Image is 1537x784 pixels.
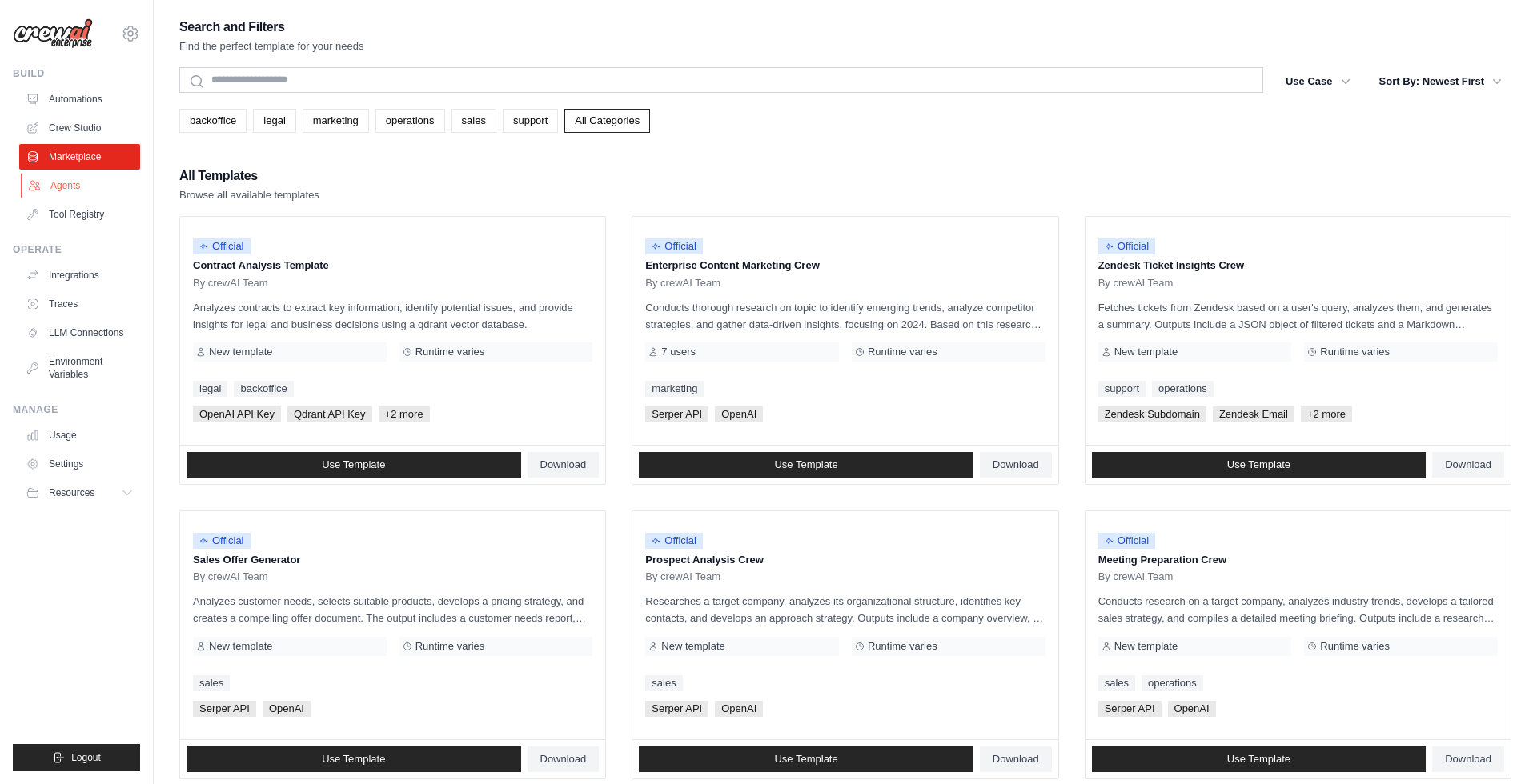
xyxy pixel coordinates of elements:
[415,640,485,653] span: Runtime varies
[1092,746,1427,772] a: Use Template
[193,381,227,397] a: legal
[1142,675,1203,691] a: operations
[19,291,140,317] a: Traces
[774,753,837,766] span: Use Template
[13,18,93,49] img: Logo
[187,452,521,478] a: Use Template
[645,238,703,254] span: Official
[661,346,696,358] span: 7 users
[1098,406,1206,422] span: Zendesk Subdomain
[451,109,496,133] a: sales
[645,381,704,397] a: marketing
[645,277,720,290] span: By crewAI Team
[19,262,140,288] a: Integrations
[193,570,268,583] span: By crewAI Team
[540,458,587,471] span: Download
[1432,746,1504,772] a: Download
[645,533,703,549] span: Official
[21,173,142,198] a: Agents
[19,451,140,477] a: Settings
[1098,552,1498,568] p: Meeting Preparation Crew
[253,109,295,133] a: legal
[528,746,600,772] a: Download
[193,675,230,691] a: sales
[1098,381,1146,397] a: support
[379,406,430,422] span: +2 more
[193,406,281,422] span: OpenAI API Key
[1098,701,1162,717] span: Serper API
[19,480,140,506] button: Resources
[1098,675,1135,691] a: sales
[234,381,293,397] a: backoffice
[1370,67,1511,96] button: Sort By: Newest First
[193,533,251,549] span: Official
[645,299,1045,333] p: Conducts thorough research on topic to identify emerging trends, analyze competitor strategies, a...
[179,187,319,203] p: Browse all available templates
[993,458,1039,471] span: Download
[287,406,372,422] span: Qdrant API Key
[1301,406,1352,422] span: +2 more
[1098,277,1174,290] span: By crewAI Team
[209,640,272,653] span: New template
[645,570,720,583] span: By crewAI Team
[193,238,251,254] span: Official
[179,109,247,133] a: backoffice
[528,452,600,478] a: Download
[49,486,94,499] span: Resources
[209,346,272,358] span: New template
[187,746,521,772] a: Use Template
[1445,458,1491,471] span: Download
[19,320,140,346] a: LLM Connections
[19,115,140,141] a: Crew Studio
[13,744,140,771] button: Logout
[1152,381,1214,397] a: operations
[193,593,592,626] p: Analyzes customer needs, selects suitable products, develops a pricing strategy, and creates a co...
[980,746,1052,772] a: Download
[540,753,587,766] span: Download
[1445,753,1491,766] span: Download
[179,16,364,38] h2: Search and Filters
[1213,406,1294,422] span: Zendesk Email
[193,701,256,717] span: Serper API
[715,406,763,422] span: OpenAI
[1098,570,1174,583] span: By crewAI Team
[263,701,311,717] span: OpenAI
[179,165,319,187] h2: All Templates
[980,452,1052,478] a: Download
[1227,458,1290,471] span: Use Template
[19,422,140,448] a: Usage
[1098,238,1156,254] span: Official
[19,349,140,387] a: Environment Variables
[645,701,708,717] span: Serper API
[1320,346,1390,358] span: Runtime varies
[179,38,364,54] p: Find the perfect template for your needs
[13,67,140,80] div: Build
[1276,67,1360,96] button: Use Case
[1168,701,1216,717] span: OpenAI
[661,640,724,653] span: New template
[639,746,973,772] a: Use Template
[1098,533,1156,549] span: Official
[19,86,140,112] a: Automations
[1092,452,1427,478] a: Use Template
[639,452,973,478] a: Use Template
[645,552,1045,568] p: Prospect Analysis Crew
[868,640,937,653] span: Runtime varies
[1320,640,1390,653] span: Runtime varies
[415,346,485,358] span: Runtime varies
[1227,753,1290,766] span: Use Template
[1432,452,1504,478] a: Download
[303,109,369,133] a: marketing
[71,751,101,764] span: Logout
[322,458,385,471] span: Use Template
[322,753,385,766] span: Use Template
[13,243,140,256] div: Operate
[193,552,592,568] p: Sales Offer Generator
[715,701,763,717] span: OpenAI
[193,299,592,333] p: Analyzes contracts to extract key information, identify potential issues, and provide insights fo...
[193,258,592,274] p: Contract Analysis Template
[19,202,140,227] a: Tool Registry
[1098,299,1498,333] p: Fetches tickets from Zendesk based on a user's query, analyzes them, and generates a summary. Out...
[868,346,937,358] span: Runtime varies
[1098,593,1498,626] p: Conducts research on a target company, analyzes industry trends, develops a tailored sales strate...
